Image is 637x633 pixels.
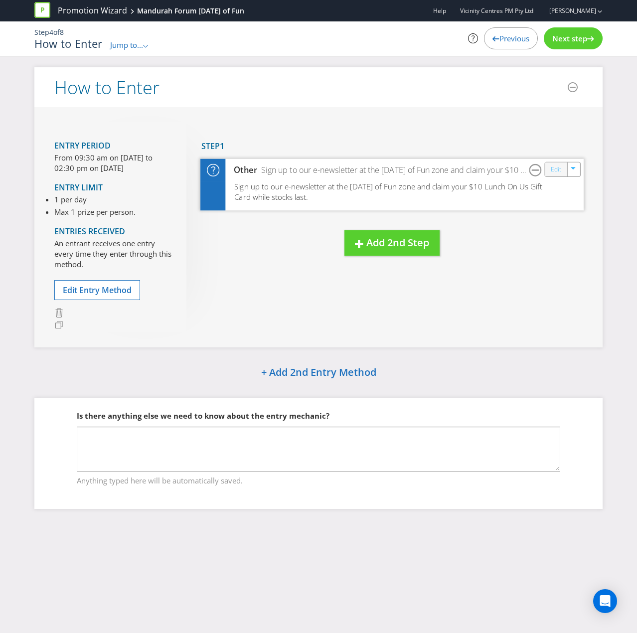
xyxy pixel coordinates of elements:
span: Next step [552,33,587,43]
span: Entry Limit [54,182,103,193]
span: 8 [60,27,64,37]
a: [PERSON_NAME] [539,6,596,15]
a: Promotion Wizard [58,5,127,16]
span: Jump to... [110,40,143,50]
button: Add 2nd Step [344,230,440,256]
button: + Add 2nd Entry Method [236,362,402,384]
a: Help [433,6,446,15]
span: of [53,27,60,37]
span: Add 2nd Step [366,236,429,249]
button: Edit Entry Method [54,280,140,301]
div: Other [225,164,257,176]
div: Mandurah Forum [DATE] of Fun [137,6,244,16]
span: Sign up to our e-newsletter at the [DATE] of Fun zone and claim your $10 Lunch On Us Gift Card wh... [234,181,542,202]
div: Open Intercom Messenger [593,589,617,613]
li: Max 1 prize per person. [54,207,136,217]
p: An entrant receives one entry every time they enter through this method. [54,238,171,270]
span: Is there anything else we need to know about the entry mechanic? [77,411,329,421]
span: Step [201,141,220,152]
span: Entry Period [54,140,111,151]
div: Sign up to our e-newsletter at the [DATE] of Fun zone and claim your $10 Lunch On Us Gift Card wh... [257,164,529,176]
h2: How to Enter [54,78,159,98]
span: + Add 2nd Entry Method [261,365,376,379]
span: 4 [49,27,53,37]
span: Anything typed here will be automatically saved. [77,472,560,486]
span: Vicinity Centres PM Pty Ltd [460,6,533,15]
h4: Entries Received [54,227,171,236]
span: 1 [220,141,224,152]
span: Previous [499,33,529,43]
span: Edit Entry Method [63,285,132,296]
li: 1 per day [54,194,136,205]
span: Step [34,27,49,37]
h1: How to Enter [34,37,103,49]
p: From 09:30 am on [DATE] to 02:30 pm on [DATE] [54,153,171,174]
a: Edit [551,163,561,175]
